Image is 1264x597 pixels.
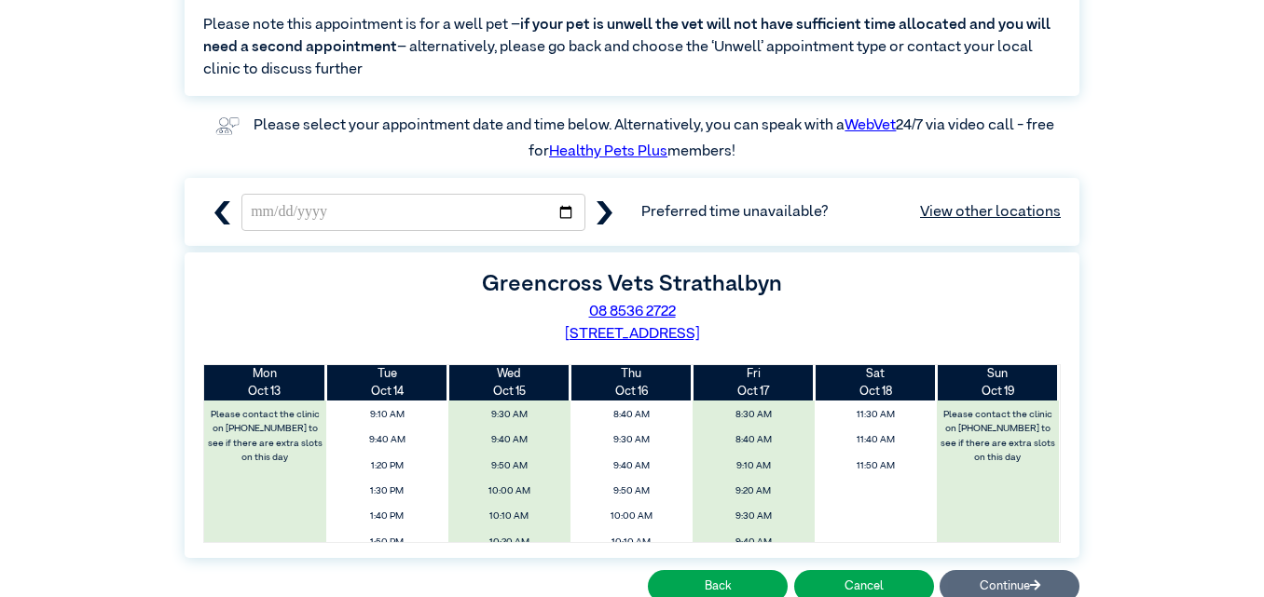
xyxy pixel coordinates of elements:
th: Oct 16 [570,365,693,400]
span: 1:20 PM [332,455,444,477]
span: Please note this appointment is for a well pet – – alternatively, please go back and choose the ‘... [203,14,1061,81]
span: 8:40 AM [575,404,687,426]
span: 9:50 AM [453,455,565,477]
span: 11:40 AM [819,429,931,451]
a: View other locations [920,201,1061,224]
span: 9:30 AM [453,404,565,426]
a: [STREET_ADDRESS] [565,327,700,342]
span: 9:40 AM [453,429,565,451]
span: 9:50 AM [575,481,687,502]
th: Oct 19 [937,365,1059,400]
span: 10:10 AM [453,506,565,527]
a: 08 8536 2722 [589,305,676,319]
label: Please contact the clinic on [PHONE_NUMBER] to see if there are extra slots on this day [206,404,325,468]
a: Healthy Pets Plus [549,144,667,159]
span: Preferred time unavailable? [641,201,1061,224]
label: Please contact the clinic on [PHONE_NUMBER] to see if there are extra slots on this day [938,404,1057,468]
span: 11:30 AM [819,404,931,426]
span: if your pet is unwell the vet will not have sufficient time allocated and you will need a second ... [203,18,1051,55]
span: 9:20 AM [697,481,809,502]
th: Oct 17 [693,365,815,400]
span: 11:50 AM [819,455,931,477]
span: 1:30 PM [332,481,444,502]
span: 1:50 PM [332,532,444,553]
th: Oct 15 [448,365,570,400]
span: 9:40 AM [575,455,687,477]
span: 9:10 AM [697,455,809,477]
span: 10:20 AM [453,532,565,553]
span: 8:30 AM [697,404,809,426]
img: vet [210,111,245,141]
label: Greencross Vets Strathalbyn [482,273,782,295]
span: 10:10 AM [575,532,687,553]
th: Oct 18 [815,365,937,400]
span: 9:10 AM [332,404,444,426]
a: WebVet [845,118,896,133]
span: 9:40 AM [332,429,444,451]
span: 9:40 AM [697,532,809,553]
th: Oct 14 [326,365,448,400]
span: 8:40 AM [697,429,809,451]
span: 10:00 AM [453,481,565,502]
th: Oct 13 [204,365,326,400]
span: 9:30 AM [697,506,809,527]
span: 10:00 AM [575,506,687,527]
label: Please select your appointment date and time below. Alternatively, you can speak with a 24/7 via ... [254,118,1057,159]
span: 1:40 PM [332,506,444,527]
span: 9:30 AM [575,429,687,451]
